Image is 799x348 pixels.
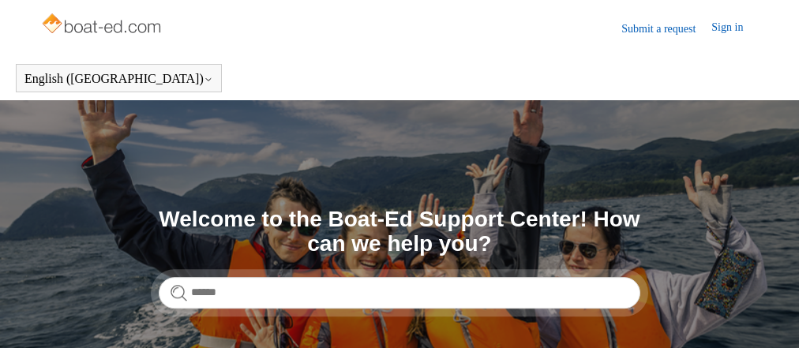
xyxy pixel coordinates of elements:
a: Submit a request [621,21,711,37]
img: Boat-Ed Help Center home page [40,9,166,41]
a: Sign in [711,19,759,38]
input: Search [159,277,640,309]
h1: Welcome to the Boat-Ed Support Center! How can we help you? [159,208,640,256]
button: English ([GEOGRAPHIC_DATA]) [24,72,213,86]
